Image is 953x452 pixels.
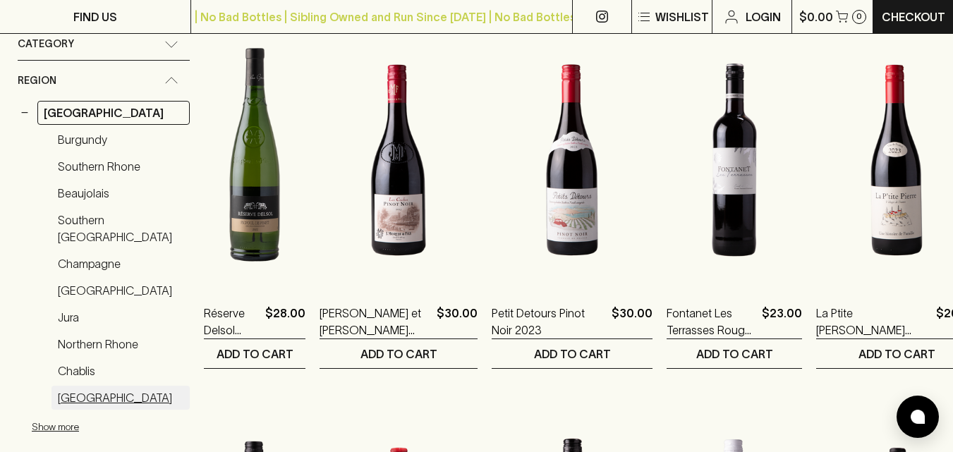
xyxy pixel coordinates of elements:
[204,37,305,283] img: Réserve Delsol Picpoul 2022
[265,305,305,338] p: $28.00
[437,305,478,338] p: $30.00
[858,346,935,362] p: ADD TO CART
[32,413,217,441] button: Show more
[612,305,652,338] p: $30.00
[51,359,190,383] a: Chablis
[762,305,802,338] p: $23.00
[492,305,606,338] a: Petit Detours Pinot Noir 2023
[492,339,652,368] button: ADD TO CART
[816,305,930,338] a: La Ptite [PERSON_NAME] 2023
[882,8,945,25] p: Checkout
[37,101,190,125] a: [GEOGRAPHIC_DATA]
[51,279,190,303] a: [GEOGRAPHIC_DATA]
[18,35,74,53] span: Category
[51,154,190,178] a: Southern Rhone
[360,346,437,362] p: ADD TO CART
[667,37,802,283] img: Fontanet Les Terrasses Rouge Shiraz Grenache 2022
[51,252,190,276] a: Champagne
[320,305,431,338] a: [PERSON_NAME] et [PERSON_NAME] Coches Pinot Noir 2023
[18,72,56,90] span: Region
[73,8,117,25] p: FIND US
[51,181,190,205] a: Beaujolais
[667,305,756,338] a: Fontanet Les Terrasses Rouge Shiraz Grenache 2022
[856,13,862,20] p: 0
[320,339,478,368] button: ADD TO CART
[696,346,773,362] p: ADD TO CART
[320,37,478,283] img: J Moreau et Fils Les Coches Pinot Noir 2023
[492,37,652,283] img: Petit Detours Pinot Noir 2023
[204,305,260,338] a: Réserve Delsol Picpoul 2022
[18,28,190,60] div: Category
[799,8,833,25] p: $0.00
[51,386,190,410] a: [GEOGRAPHIC_DATA]
[655,8,709,25] p: Wishlist
[51,332,190,356] a: Northern Rhone
[51,208,190,249] a: Southern [GEOGRAPHIC_DATA]
[18,61,190,101] div: Region
[51,128,190,152] a: Burgundy
[667,339,802,368] button: ADD TO CART
[217,346,293,362] p: ADD TO CART
[534,346,611,362] p: ADD TO CART
[911,410,925,424] img: bubble-icon
[18,106,32,120] button: −
[51,305,190,329] a: Jura
[204,339,305,368] button: ADD TO CART
[746,8,781,25] p: Login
